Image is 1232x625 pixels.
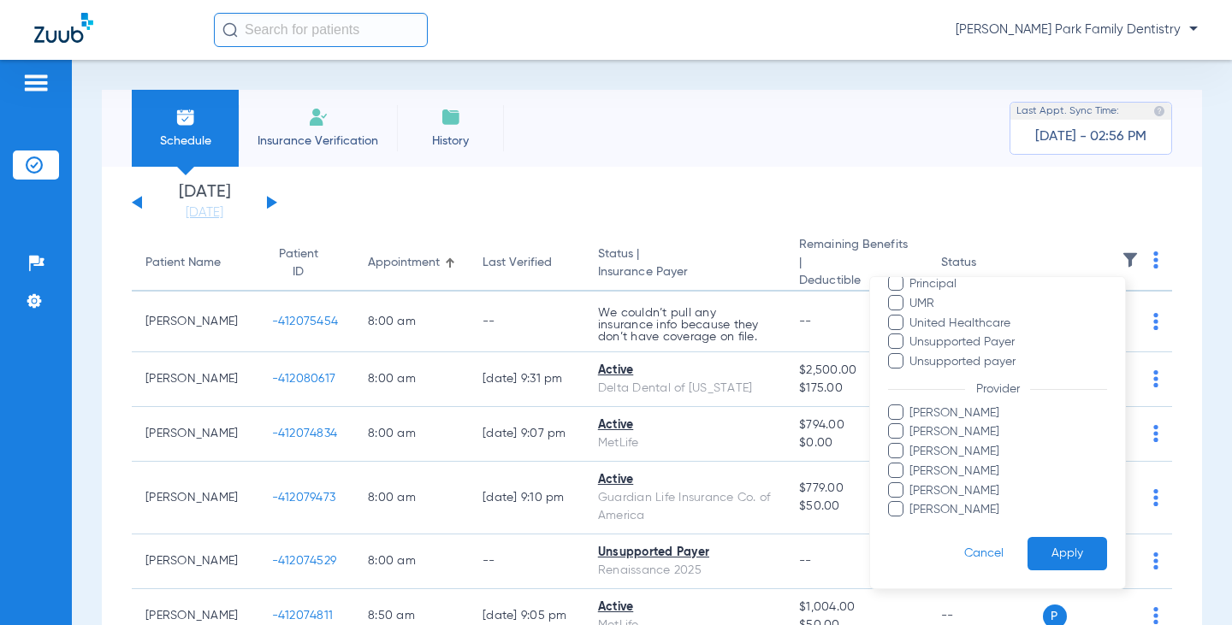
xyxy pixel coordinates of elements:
span: [PERSON_NAME] [909,404,1107,422]
span: UMR [909,294,1107,312]
span: Unsupported Payer [909,333,1107,351]
span: Unsupported payer [909,353,1107,371]
button: Cancel [940,537,1028,570]
span: United Healthcare [909,314,1107,332]
button: Apply [1028,537,1107,570]
span: Provider [965,383,1030,395]
span: [PERSON_NAME] [909,462,1107,480]
span: [PERSON_NAME] [909,501,1107,519]
span: [PERSON_NAME] [909,481,1107,499]
span: [PERSON_NAME] [909,443,1107,461]
span: Principal [909,275,1107,293]
span: [PERSON_NAME] [909,423,1107,441]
